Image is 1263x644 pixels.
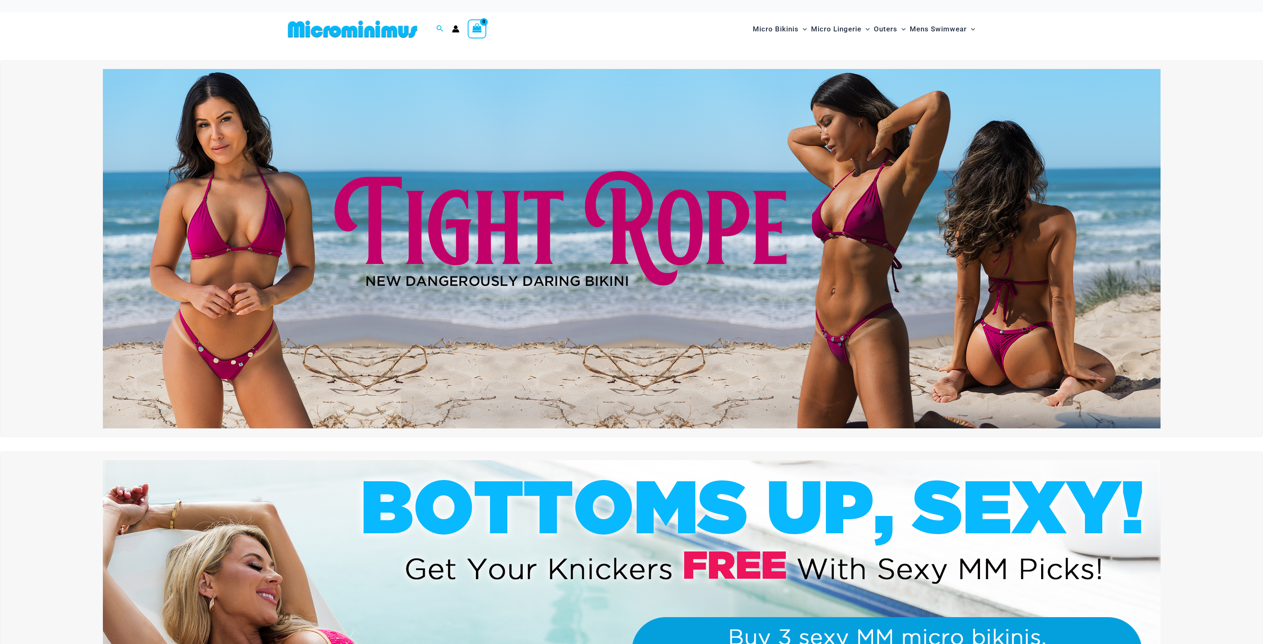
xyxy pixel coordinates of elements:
img: Tight Rope Pink Bikini [103,69,1161,428]
nav: Site Navigation [749,15,979,43]
a: Account icon link [452,25,459,33]
span: Mens Swimwear [910,19,967,40]
a: View Shopping Cart, empty [468,19,487,38]
span: Menu Toggle [861,19,870,40]
a: OutersMenu ToggleMenu Toggle [872,17,908,42]
a: Micro LingerieMenu ToggleMenu Toggle [809,17,872,42]
span: Micro Bikinis [753,19,799,40]
span: Menu Toggle [967,19,975,40]
a: Mens SwimwearMenu ToggleMenu Toggle [908,17,977,42]
img: MM SHOP LOGO FLAT [285,20,421,38]
a: Micro BikinisMenu ToggleMenu Toggle [751,17,809,42]
a: Search icon link [436,24,444,34]
span: Micro Lingerie [811,19,861,40]
span: Menu Toggle [897,19,906,40]
span: Menu Toggle [799,19,807,40]
span: Outers [874,19,897,40]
